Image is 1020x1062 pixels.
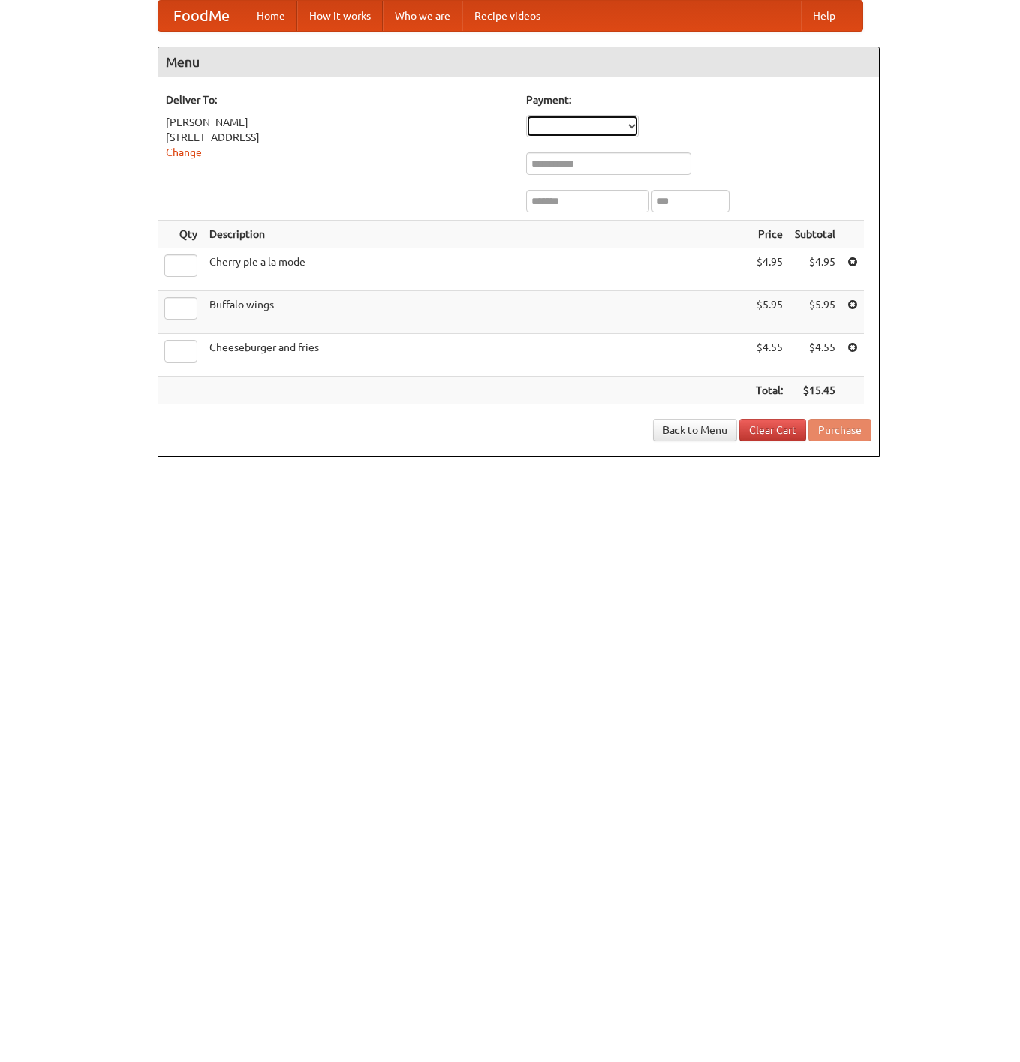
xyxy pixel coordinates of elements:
[166,130,511,145] div: [STREET_ADDRESS]
[750,291,789,334] td: $5.95
[462,1,552,31] a: Recipe videos
[297,1,383,31] a: How it works
[203,334,750,377] td: Cheeseburger and fries
[789,334,841,377] td: $4.55
[750,377,789,405] th: Total:
[158,47,879,77] h4: Menu
[750,248,789,291] td: $4.95
[203,221,750,248] th: Description
[526,92,871,107] h5: Payment:
[653,419,737,441] a: Back to Menu
[789,377,841,405] th: $15.45
[245,1,297,31] a: Home
[203,291,750,334] td: Buffalo wings
[166,146,202,158] a: Change
[789,248,841,291] td: $4.95
[158,1,245,31] a: FoodMe
[789,221,841,248] th: Subtotal
[808,419,871,441] button: Purchase
[739,419,806,441] a: Clear Cart
[789,291,841,334] td: $5.95
[383,1,462,31] a: Who we are
[750,221,789,248] th: Price
[203,248,750,291] td: Cherry pie a la mode
[166,92,511,107] h5: Deliver To:
[158,221,203,248] th: Qty
[801,1,847,31] a: Help
[750,334,789,377] td: $4.55
[166,115,511,130] div: [PERSON_NAME]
